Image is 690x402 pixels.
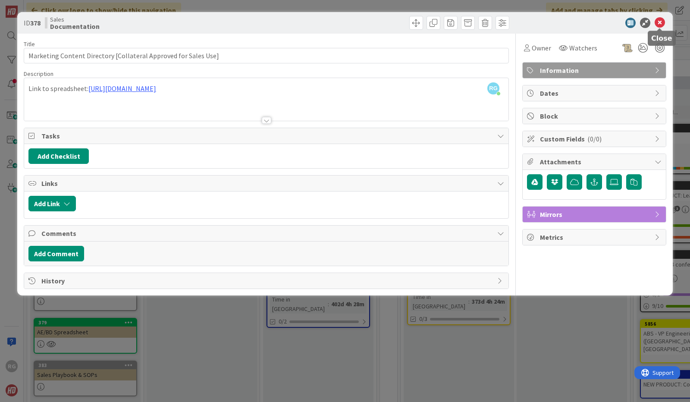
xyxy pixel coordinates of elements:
span: Owner [532,43,551,53]
span: Attachments [540,157,650,167]
span: Tasks [41,131,493,141]
span: Block [540,111,650,121]
span: Mirrors [540,209,650,220]
span: History [41,276,493,286]
button: Add Comment [28,246,84,261]
a: [URL][DOMAIN_NAME] [88,84,156,93]
input: type card name here... [24,48,509,63]
span: Comments [41,228,493,239]
b: 378 [30,19,41,27]
h5: Close [651,34,672,42]
span: Description [24,70,53,78]
span: Dates [540,88,650,98]
span: ID [24,18,41,28]
span: Custom Fields [540,134,650,144]
button: Add Checklist [28,148,89,164]
p: Link to spreadsheet: [28,84,504,94]
b: Documentation [50,23,100,30]
span: Watchers [569,43,597,53]
button: Add Link [28,196,76,211]
span: Sales [50,16,100,23]
span: ( 0/0 ) [587,135,602,143]
span: Information [540,65,650,75]
span: Support [18,1,39,12]
span: RG [487,82,499,94]
span: Links [41,178,493,188]
label: Title [24,40,35,48]
span: Metrics [540,232,650,242]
